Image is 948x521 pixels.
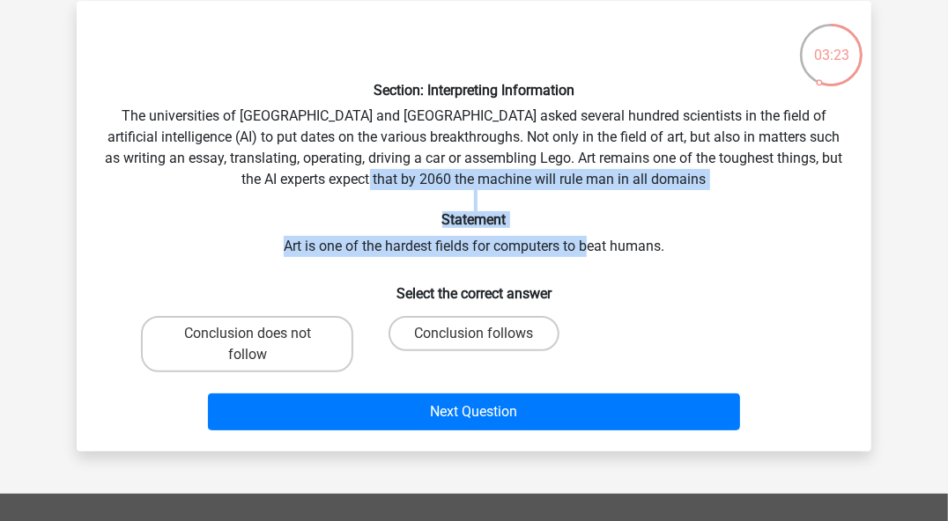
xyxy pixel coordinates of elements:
button: Next Question [208,393,741,430]
label: Conclusion does not follow [141,316,353,372]
h6: Section: Interpreting Information [105,82,843,99]
h6: Statement [105,211,843,228]
div: The universities of [GEOGRAPHIC_DATA] and [GEOGRAPHIC_DATA] asked several hundred scientists in t... [84,15,864,437]
div: 03:23 [798,22,864,66]
h6: Select the correct answer [105,271,843,302]
label: Conclusion follows [389,316,559,351]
